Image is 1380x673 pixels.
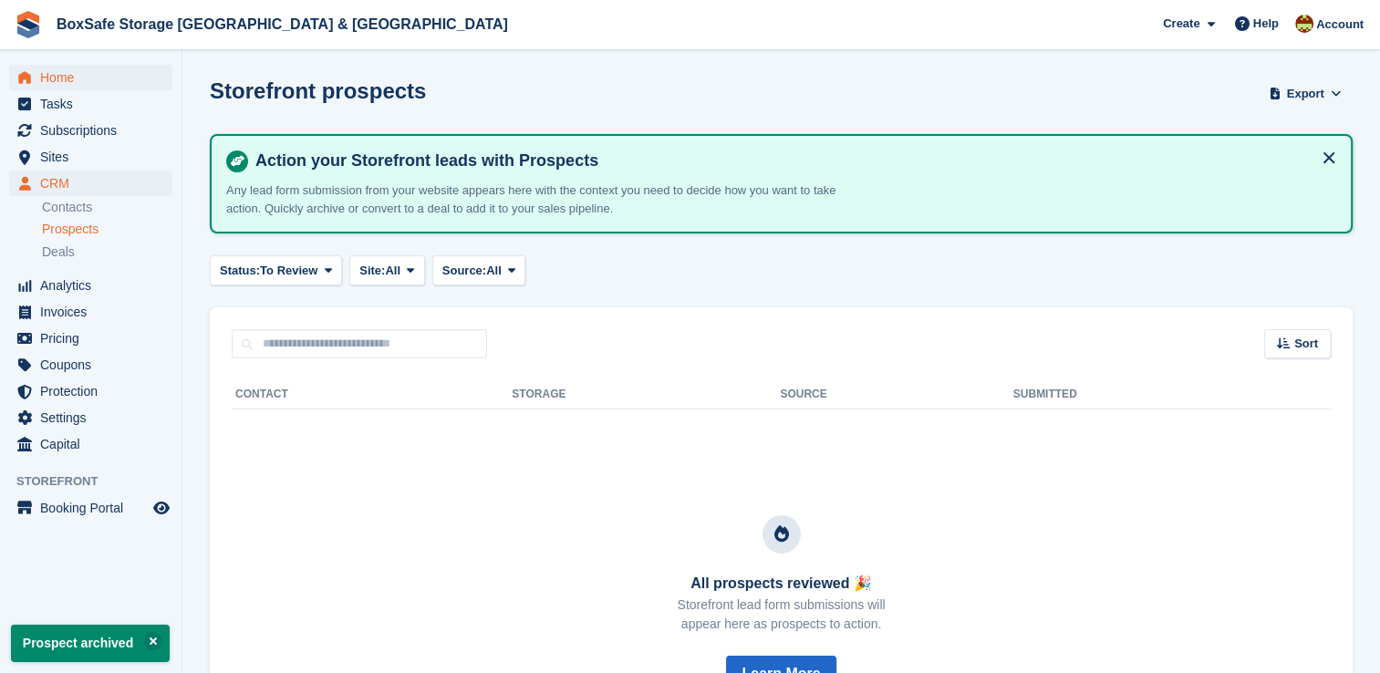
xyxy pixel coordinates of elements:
[40,65,150,90] span: Home
[42,221,99,238] span: Prospects
[9,171,172,196] a: menu
[9,378,172,404] a: menu
[210,255,342,285] button: Status: To Review
[40,326,150,351] span: Pricing
[42,243,75,261] span: Deals
[40,405,150,430] span: Settings
[226,181,865,217] p: Any lead form submission from your website appears here with the context you need to decide how y...
[349,255,425,285] button: Site: All
[512,380,780,409] th: Storage
[432,255,526,285] button: Source: All
[9,352,172,378] a: menu
[9,65,172,90] a: menu
[15,11,42,38] img: stora-icon-8386f47178a22dfd0bd8f6a31ec36ba5ce8667c1dd55bd0f319d3a0aa187defe.svg
[442,262,486,280] span: Source:
[1013,380,1331,409] th: Submitted
[1163,15,1199,33] span: Create
[220,262,260,280] span: Status:
[486,262,502,280] span: All
[150,497,172,519] a: Preview store
[42,199,172,216] a: Contacts
[385,262,400,280] span: All
[9,118,172,143] a: menu
[232,380,512,409] th: Contact
[49,9,515,39] a: BoxSafe Storage [GEOGRAPHIC_DATA] & [GEOGRAPHIC_DATA]
[42,220,172,239] a: Prospects
[40,378,150,404] span: Protection
[40,171,150,196] span: CRM
[40,299,150,325] span: Invoices
[9,299,172,325] a: menu
[40,352,150,378] span: Coupons
[9,495,172,521] a: menu
[40,91,150,117] span: Tasks
[40,273,150,298] span: Analytics
[16,472,182,491] span: Storefront
[1253,15,1279,33] span: Help
[40,431,150,457] span: Capital
[42,243,172,262] a: Deals
[9,431,172,457] a: menu
[678,595,886,634] p: Storefront lead form submissions will appear here as prospects to action.
[1316,16,1364,34] span: Account
[780,380,1012,409] th: Source
[11,625,170,662] p: Prospect archived
[9,405,172,430] a: menu
[40,118,150,143] span: Subscriptions
[40,495,150,521] span: Booking Portal
[9,144,172,170] a: menu
[1287,85,1324,103] span: Export
[359,262,385,280] span: Site:
[678,575,886,592] h3: All prospects reviewed 🎉
[1265,78,1345,109] button: Export
[210,78,426,103] h1: Storefront prospects
[9,273,172,298] a: menu
[40,144,150,170] span: Sites
[248,150,1336,171] h4: Action your Storefront leads with Prospects
[1294,335,1318,353] span: Sort
[9,91,172,117] a: menu
[260,262,317,280] span: To Review
[1295,15,1313,33] img: Kim
[9,326,172,351] a: menu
